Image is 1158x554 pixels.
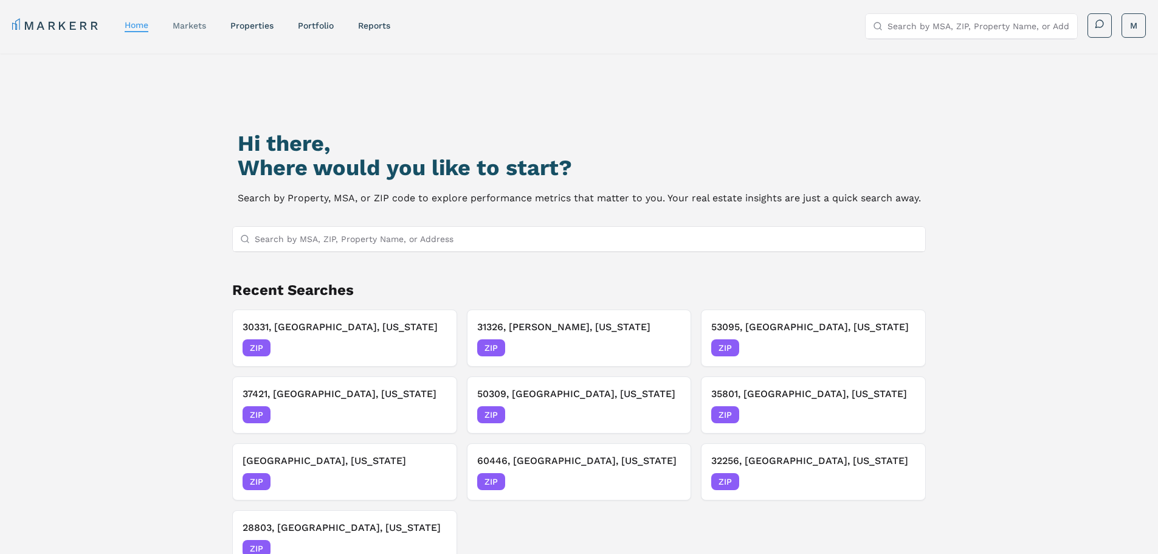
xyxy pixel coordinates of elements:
[888,409,915,421] span: [DATE]
[477,406,505,423] span: ZIP
[477,339,505,356] span: ZIP
[232,310,457,367] button: 30331, [GEOGRAPHIC_DATA], [US_STATE]ZIP[DATE]
[243,406,271,423] span: ZIP
[243,521,447,535] h3: 28803, [GEOGRAPHIC_DATA], [US_STATE]
[358,21,390,30] a: reports
[238,156,921,180] h2: Where would you like to start?
[243,387,447,401] h3: 37421, [GEOGRAPHIC_DATA], [US_STATE]
[467,443,692,500] button: 60446, [GEOGRAPHIC_DATA], [US_STATE]ZIP[DATE]
[711,473,739,490] span: ZIP
[653,409,681,421] span: [DATE]
[238,131,921,156] h1: Hi there,
[255,227,918,251] input: Search by MSA, ZIP, Property Name, or Address
[701,376,926,434] button: 35801, [GEOGRAPHIC_DATA], [US_STATE]ZIP[DATE]
[243,473,271,490] span: ZIP
[173,21,206,30] a: markets
[701,443,926,500] button: 32256, [GEOGRAPHIC_DATA], [US_STATE]ZIP[DATE]
[232,443,457,500] button: [GEOGRAPHIC_DATA], [US_STATE]ZIP[DATE]
[232,280,926,300] h2: Recent Searches
[298,21,334,30] a: Portfolio
[711,387,915,401] h3: 35801, [GEOGRAPHIC_DATA], [US_STATE]
[477,320,681,334] h3: 31326, [PERSON_NAME], [US_STATE]
[1130,19,1137,32] span: M
[419,409,447,421] span: [DATE]
[1122,13,1146,38] button: M
[419,476,447,488] span: [DATE]
[467,376,692,434] button: 50309, [GEOGRAPHIC_DATA], [US_STATE]ZIP[DATE]
[477,454,681,468] h3: 60446, [GEOGRAPHIC_DATA], [US_STATE]
[243,339,271,356] span: ZIP
[238,190,921,207] p: Search by Property, MSA, or ZIP code to explore performance metrics that matter to you. Your real...
[887,14,1070,38] input: Search by MSA, ZIP, Property Name, or Address
[653,342,681,354] span: [DATE]
[711,406,739,423] span: ZIP
[711,320,915,334] h3: 53095, [GEOGRAPHIC_DATA], [US_STATE]
[701,310,926,367] button: 53095, [GEOGRAPHIC_DATA], [US_STATE]ZIP[DATE]
[232,376,457,434] button: 37421, [GEOGRAPHIC_DATA], [US_STATE]ZIP[DATE]
[125,20,148,30] a: home
[653,476,681,488] span: [DATE]
[419,342,447,354] span: [DATE]
[243,454,447,468] h3: [GEOGRAPHIC_DATA], [US_STATE]
[230,21,274,30] a: properties
[477,387,681,401] h3: 50309, [GEOGRAPHIC_DATA], [US_STATE]
[12,17,100,34] a: MARKERR
[467,310,692,367] button: 31326, [PERSON_NAME], [US_STATE]ZIP[DATE]
[477,473,505,490] span: ZIP
[888,476,915,488] span: [DATE]
[711,339,739,356] span: ZIP
[711,454,915,468] h3: 32256, [GEOGRAPHIC_DATA], [US_STATE]
[243,320,447,334] h3: 30331, [GEOGRAPHIC_DATA], [US_STATE]
[888,342,915,354] span: [DATE]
